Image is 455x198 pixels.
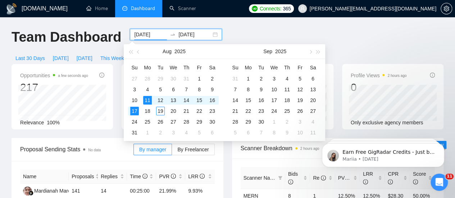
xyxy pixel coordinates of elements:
[229,116,242,127] td: 2025-09-28
[244,107,252,115] div: 22
[156,74,165,83] div: 29
[281,73,294,84] td: 2025-09-04
[128,73,141,84] td: 2025-07-27
[77,54,92,62] span: [DATE]
[242,127,255,138] td: 2025-10-06
[182,107,191,115] div: 21
[193,127,206,138] td: 2025-09-05
[154,116,167,127] td: 2025-08-26
[169,107,178,115] div: 20
[128,127,141,138] td: 2025-08-31
[229,62,242,73] th: Su
[270,128,278,137] div: 8
[195,96,204,105] div: 15
[12,52,49,64] button: Last 30 Days
[231,96,240,105] div: 14
[128,106,141,116] td: 2025-08-17
[242,106,255,116] td: 2025-09-22
[28,190,33,195] img: gigradar-bm.png
[268,127,281,138] td: 2025-10-08
[58,74,88,78] time: a few seconds ago
[244,74,252,83] div: 1
[154,84,167,95] td: 2025-08-05
[154,73,167,84] td: 2025-07-29
[180,116,193,127] td: 2025-08-28
[188,174,205,179] span: LRR
[139,147,166,152] span: By manager
[96,52,128,64] button: This Week
[20,71,88,80] span: Opportunities
[257,96,265,105] div: 16
[182,128,191,137] div: 4
[154,127,167,138] td: 2025-09-02
[294,73,306,84] td: 2025-09-05
[169,5,196,11] a: searchScanner
[255,62,268,73] th: Tu
[283,5,291,13] span: 365
[270,74,278,83] div: 3
[257,85,265,94] div: 9
[156,107,165,115] div: 19
[122,6,127,11] span: dashboard
[244,175,277,181] span: Scanner Name
[15,54,45,62] span: Last 30 Days
[288,171,298,185] span: Bids
[141,84,154,95] td: 2025-08-04
[193,95,206,106] td: 2025-08-15
[69,170,98,184] th: Proposals
[242,62,255,73] th: Mo
[99,73,104,78] span: info-circle
[255,95,268,106] td: 2025-09-16
[47,120,60,125] span: 100%
[275,44,286,59] button: 2025
[206,95,219,106] td: 2025-08-16
[86,5,108,11] a: homeHome
[430,73,435,78] span: info-circle
[363,171,373,185] span: LRR
[88,148,101,152] span: No data
[12,29,121,46] h1: Team Dashboard
[283,128,291,137] div: 9
[281,127,294,138] td: 2025-10-09
[306,73,319,84] td: 2025-09-06
[23,187,32,195] img: MM
[242,95,255,106] td: 2025-09-15
[281,106,294,116] td: 2025-09-25
[169,128,178,137] div: 3
[20,170,69,184] th: Name
[169,74,178,83] div: 30
[431,174,448,191] iframe: Intercom live chat
[141,116,154,127] td: 2025-08-25
[277,172,284,183] span: filter
[281,62,294,73] th: Th
[296,85,304,94] div: 12
[130,107,139,115] div: 17
[6,3,17,15] img: logo
[311,128,455,179] iframe: Intercom notifications message
[208,118,217,126] div: 30
[441,6,452,11] a: setting
[257,107,265,115] div: 23
[257,74,265,83] div: 2
[170,32,176,37] span: to
[306,62,319,73] th: Sa
[309,96,317,105] div: 20
[23,188,83,193] a: MMMardianah Mardianah
[231,85,240,94] div: 7
[171,174,176,179] span: info-circle
[101,172,119,180] span: Replies
[193,106,206,116] td: 2025-08-22
[169,118,178,126] div: 27
[255,84,268,95] td: 2025-09-09
[180,127,193,138] td: 2025-09-04
[208,107,217,115] div: 23
[180,95,193,106] td: 2025-08-14
[142,174,147,179] span: info-circle
[268,73,281,84] td: 2025-09-03
[255,73,268,84] td: 2025-09-02
[263,44,272,59] button: Sep
[309,128,317,137] div: 11
[306,127,319,138] td: 2025-10-11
